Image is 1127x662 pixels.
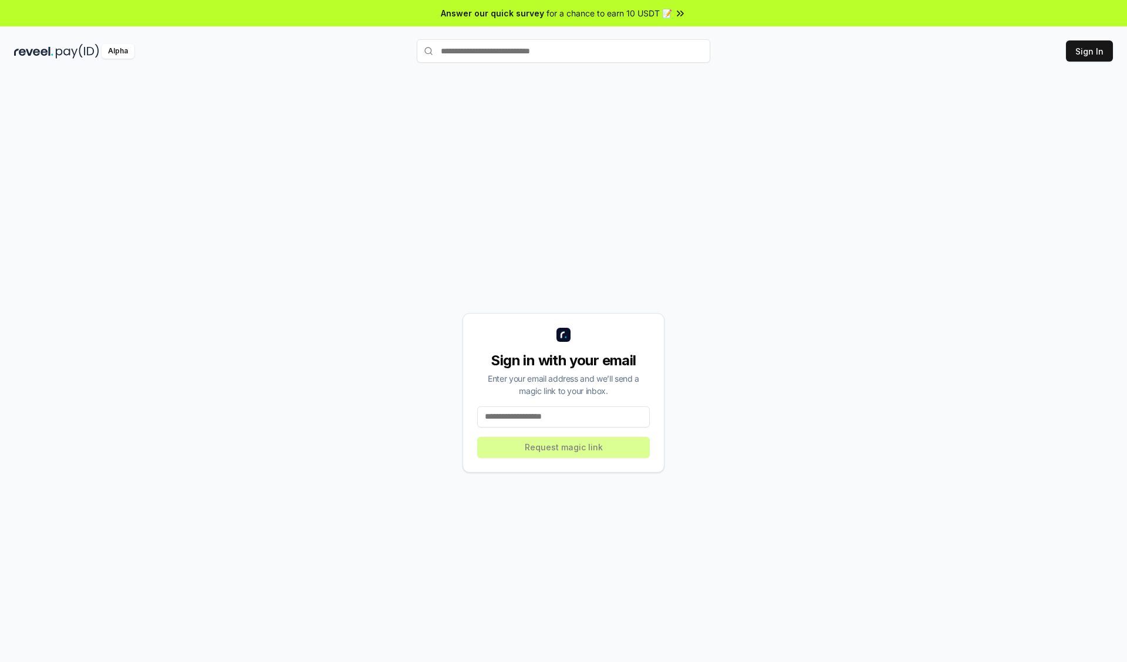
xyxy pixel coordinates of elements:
span: Answer our quick survey [441,7,544,19]
div: Sign in with your email [477,351,650,370]
div: Enter your email address and we’ll send a magic link to your inbox. [477,372,650,397]
div: Alpha [102,44,134,59]
img: reveel_dark [14,44,53,59]
img: logo_small [556,328,571,342]
img: pay_id [56,44,99,59]
span: for a chance to earn 10 USDT 📝 [546,7,672,19]
button: Sign In [1066,40,1113,62]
